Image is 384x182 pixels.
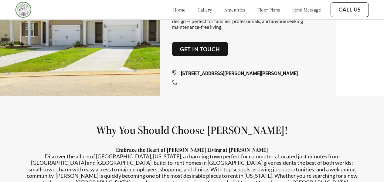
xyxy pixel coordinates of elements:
[180,46,220,52] a: Get in touch
[338,6,361,13] a: Call Us
[172,42,228,56] button: Get in touch
[173,7,185,13] a: home
[292,7,321,13] a: send message
[15,123,369,137] h1: Why You Should Choose [PERSON_NAME]!
[224,7,245,13] a: amenities
[257,7,280,13] a: floor plans
[198,7,212,13] a: gallery
[25,147,359,153] p: Embrace the Heart of [PERSON_NAME] Living at [PERSON_NAME]
[15,2,32,18] img: Company logo
[172,70,324,77] div: [STREET_ADDRESS][PERSON_NAME][PERSON_NAME]
[331,2,369,17] button: Call Us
